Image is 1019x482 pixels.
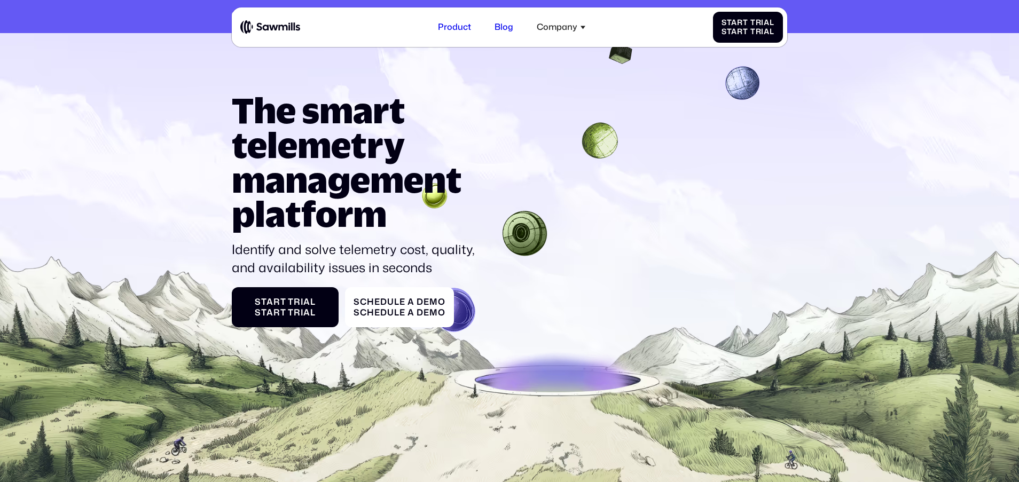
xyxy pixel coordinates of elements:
[722,17,727,27] span: S
[743,26,748,36] span: t
[399,306,405,318] span: e
[737,17,743,27] span: r
[303,296,310,307] span: a
[266,296,273,307] span: a
[374,306,380,318] span: e
[770,17,774,27] span: l
[255,306,261,318] span: S
[764,26,770,36] span: a
[761,17,764,27] span: i
[301,306,303,318] span: i
[380,296,387,307] span: d
[407,306,414,318] span: a
[757,7,762,17] span: o
[367,306,374,318] span: h
[360,296,367,307] span: c
[354,306,360,318] span: S
[438,296,445,307] span: o
[756,17,762,27] span: r
[288,306,294,318] span: T
[743,7,748,17] span: n
[537,22,577,32] div: Company
[424,296,429,307] span: e
[354,296,360,307] span: S
[294,296,301,307] span: r
[261,296,266,307] span: t
[743,17,748,27] span: t
[303,306,310,318] span: a
[399,296,405,307] span: e
[728,7,733,17] span: e
[417,306,424,318] span: D
[387,296,394,307] span: u
[360,306,367,318] span: c
[407,296,414,307] span: a
[530,15,592,38] div: Company
[310,306,316,318] span: l
[488,15,520,38] a: Blog
[255,296,261,307] span: S
[280,306,286,318] span: t
[301,296,303,307] span: i
[727,26,732,36] span: t
[294,306,301,318] span: r
[764,17,770,27] span: a
[770,26,774,36] span: l
[380,306,387,318] span: d
[374,296,380,307] span: e
[232,241,480,276] p: Identify and solve telemetry cost, quality, and availability issues in seconds
[756,26,762,36] span: r
[367,296,374,307] span: h
[273,296,280,307] span: r
[232,93,480,231] h1: The smart telemetry management platform
[429,306,438,318] span: m
[766,7,771,17] span: e
[280,296,286,307] span: t
[750,26,756,36] span: T
[750,17,756,27] span: T
[731,26,737,36] span: a
[737,26,743,36] span: r
[266,306,273,318] span: a
[387,306,394,318] span: u
[432,15,477,38] a: Product
[417,296,424,307] span: D
[394,296,399,307] span: l
[762,7,766,17] span: r
[438,306,445,318] span: o
[394,306,399,318] span: l
[722,26,727,36] span: S
[273,306,280,318] span: r
[738,7,743,17] span: r
[429,296,438,307] span: m
[424,306,429,318] span: e
[727,17,732,27] span: t
[713,12,783,43] a: StartTrialStartTrial
[761,26,764,36] span: i
[310,296,316,307] span: l
[261,306,266,318] span: t
[345,287,454,327] a: ScheduleaDemoScheduleaDemo
[724,7,729,17] span: L
[733,7,738,17] span: a
[232,287,339,327] a: StartTrialStartTrial
[288,296,294,307] span: T
[731,17,737,27] span: a
[753,7,757,17] span: m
